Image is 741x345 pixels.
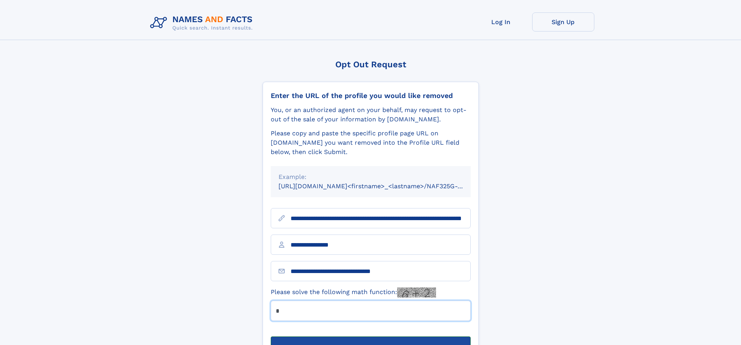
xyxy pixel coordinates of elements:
[263,60,479,69] div: Opt Out Request
[279,182,485,190] small: [URL][DOMAIN_NAME]<firstname>_<lastname>/NAF325G-xxxxxxxx
[271,91,471,100] div: Enter the URL of the profile you would like removed
[271,129,471,157] div: Please copy and paste the specific profile page URL on [DOMAIN_NAME] you want removed into the Pr...
[271,105,471,124] div: You, or an authorized agent on your behalf, may request to opt-out of the sale of your informatio...
[470,12,532,32] a: Log In
[271,287,436,298] label: Please solve the following math function:
[147,12,259,33] img: Logo Names and Facts
[532,12,594,32] a: Sign Up
[279,172,463,182] div: Example:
